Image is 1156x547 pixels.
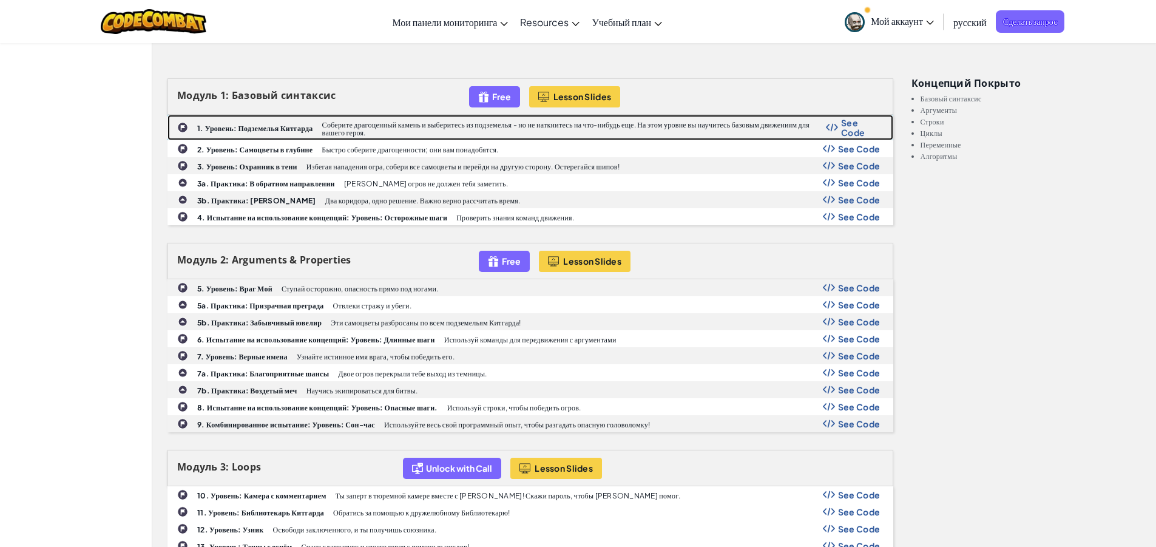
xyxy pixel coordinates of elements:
[306,387,418,395] p: Научись экипироваться для битвы.
[838,368,881,378] span: See Code
[921,129,1141,137] li: Циклы
[167,415,893,432] a: 9. Комбинированное испытание: Уровень: Сон-час Используйте весь свой программный опыт, чтобы разг...
[871,15,934,27] span: Мой аккаунт
[197,145,313,154] b: 2. Уровень: Самоцветы в глубине
[510,458,602,479] button: Lesson Slides
[823,195,835,204] img: Show Code Logo
[197,352,288,361] b: 7. Уровень: Верные имена
[331,319,521,327] p: Эти самоцветы разбросаны по всем подземельям Китгарда!
[167,157,893,174] a: 3. Уровень: Охранник в тени Избегая нападения огра, собери все самоцветы и перейди на другую стор...
[177,460,218,474] span: Модуль
[220,460,229,474] span: 3:
[178,385,188,395] img: IconPracticeLevel.svg
[177,418,188,429] img: IconChallengeLevel.svg
[167,313,893,330] a: 5b. Практика: Забывчивый ювелир Эти самоцветы разбросаны по всем подземельям Китгарда! Show Code ...
[947,5,993,38] a: русский
[563,256,621,266] span: Lesson Slides
[197,213,447,222] b: 4. Испытание на использование концепций: Уровень: Осторожные шаги
[488,254,499,268] img: IconFreeLevelv2.svg
[177,350,188,361] img: IconChallengeLevel.svg
[447,404,581,412] p: Используй строки, чтобы победить огров.
[839,2,940,41] a: Мой аккаунт
[841,118,881,137] span: See Code
[167,381,893,398] a: 7b. Практика: Воздетый меч Научись экипироваться для битвы. Show Code Logo See Code
[325,197,521,205] p: Два коридора, одно решение. Важно верно рассчитать время.
[101,9,207,34] a: CodeCombat logo
[823,386,835,394] img: Show Code Logo
[220,89,229,102] span: 1:
[178,300,188,310] img: IconPracticeLevel.svg
[838,507,881,517] span: See Code
[996,10,1065,33] a: Сделать запрос
[838,283,881,293] span: See Code
[338,370,487,378] p: Двое огров перекрыли тебе выход из темницы.
[322,121,826,137] p: Соберите драгоценный камень и выберитесь из подземелья - но не наткнитесь на что-нибудь еще. На э...
[167,296,893,313] a: 5a. Практика: Призрачная преграда Отвлеки стражу и убеги. Show Code Logo See Code
[823,420,835,428] img: Show Code Logo
[953,16,987,29] span: русский
[197,369,329,378] b: 7a. Практика: Благоприятные шансы
[197,196,316,205] b: 3b. Практика: [PERSON_NAME]
[386,5,514,38] a: Мои панели мониторинга
[838,385,881,395] span: See Code
[921,106,1141,114] li: Аргументы
[177,89,218,102] span: Модуль
[838,178,881,188] span: See Code
[444,336,617,344] p: Используй команды для передвижения с аргументами
[823,525,835,533] img: Show Code Logo
[197,335,435,344] b: 6. Испытание на использование концепций: Уровень: Длинные шаги
[535,463,593,473] span: Lesson Slides
[197,420,375,429] b: 9. Комбинированное испытание: Уровень: Сон-час
[838,195,881,205] span: See Code
[167,364,893,381] a: 7a. Практика: Благоприятные шансы Двое огров перекрыли тебе выход из темницы. Show Code Logo See ...
[384,421,650,429] p: Используйте весь свой программный опыт, чтобы разгадать опасную головоломку!
[177,523,188,534] img: IconChallengeLevel.svg
[197,386,297,395] b: 7b. Практика: Воздетый меч
[177,506,188,517] img: IconChallengeLevel.svg
[823,318,835,326] img: Show Code Logo
[306,163,620,171] p: Избегая нападения огра, собери все самоцветы и перейди на другую сторону. Остерегайся шипов!
[197,403,438,412] b: 8. Испытание на использование концепций: Уровень: Опасные шаги.
[177,401,188,412] img: IconChallengeLevel.svg
[838,351,881,361] span: See Code
[322,146,498,154] p: Быстро соберите драгоценности; они вам понадобятся.
[921,95,1141,103] li: Базовый синтаксис
[823,491,835,499] img: Show Code Logo
[167,140,893,157] a: 2. Уровень: Самоцветы в глубине Быстро соберите драгоценности; они вам понадобятся. Show Code Log...
[838,161,881,171] span: See Code
[197,491,326,500] b: 10. Уровень: Камера с комментарием
[392,16,497,29] span: Мои панели мониторинга
[838,300,881,310] span: See Code
[478,90,489,104] img: IconFreeLevelv2.svg
[529,86,621,107] a: Lesson Slides
[197,508,324,517] b: 11. Уровень: Библиотекарь Китгарда
[197,318,322,327] b: 5b. Практика: Забывчивый ювелир
[823,161,835,170] img: Show Code Logo
[178,195,188,205] img: IconPracticeLevel.svg
[167,115,893,140] a: 1. Уровень: Подземелья Китгарда Соберите драгоценный камень и выберитесь из подземелья - но не на...
[167,208,893,225] a: 4. Испытание на использование концепций: Уровень: Осторожные шаги Проверить знания команд движени...
[273,526,437,534] p: Освободи заключенного, и ты получишь союзника.
[197,162,297,171] b: 3. Уровень: Охранник в тени
[177,211,188,222] img: IconChallengeLevel.svg
[539,251,630,272] button: Lesson Slides
[197,301,324,310] b: 5a. Практика: Призрачная преграда
[197,179,335,188] b: 3a. Практика: В обратном направлении
[177,122,188,133] img: IconChallengeLevel.svg
[826,123,838,132] img: Show Code Logo
[845,12,865,32] img: avatar
[232,460,261,474] span: Loops
[167,347,893,364] a: 7. Уровень: Верные имена Узнайте истинное имя врага, чтобы победить его. Show Code Logo See Code
[911,78,1141,89] h3: Концепций покрыто
[178,368,188,378] img: IconPracticeLevel.svg
[177,333,188,344] img: IconChallengeLevel.svg
[167,174,893,191] a: 3a. Практика: В обратном направлении [PERSON_NAME] огров не должен тебя заметить. Show Code Logo ...
[823,335,835,343] img: Show Code Logo
[167,398,893,415] a: 8. Испытание на использование концепций: Уровень: Опасные шаги. Используй строки, чтобы победить ...
[177,282,188,293] img: IconChallengeLevel.svg
[197,525,264,534] b: 12. Уровень: Узник
[823,301,835,309] img: Show Code Logo
[823,403,835,411] img: Show Code Logo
